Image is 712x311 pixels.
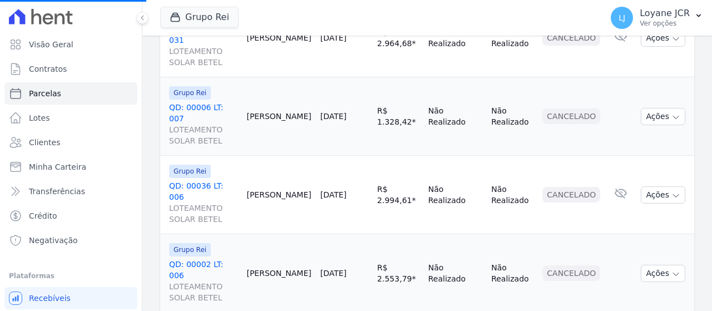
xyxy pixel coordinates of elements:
[29,293,71,304] span: Recebíveis
[169,165,211,178] span: Grupo Rei
[4,131,137,154] a: Clientes
[373,156,424,234] td: R$ 2.994,61
[320,190,347,199] a: [DATE]
[542,30,600,46] div: Cancelado
[169,281,238,303] span: LOTEAMENTO SOLAR BETEL
[487,77,538,156] td: Não Realizado
[320,112,347,121] a: [DATE]
[320,33,347,42] a: [DATE]
[169,243,211,256] span: Grupo Rei
[169,23,238,68] a: QD: 00028 LT: 031LOTEAMENTO SOLAR BETEL
[640,8,690,19] p: Loyane JCR
[487,156,538,234] td: Não Realizado
[29,88,61,99] span: Parcelas
[4,229,137,251] a: Negativação
[29,137,60,148] span: Clientes
[169,124,238,146] span: LOTEAMENTO SOLAR BETEL
[4,82,137,105] a: Parcelas
[4,205,137,227] a: Crédito
[641,265,685,282] button: Ações
[29,235,78,246] span: Negativação
[542,265,600,281] div: Cancelado
[29,112,50,124] span: Lotes
[373,77,424,156] td: R$ 1.328,42
[424,156,487,234] td: Não Realizado
[4,180,137,203] a: Transferências
[29,186,85,197] span: Transferências
[169,259,238,303] a: QD: 00002 LT: 006LOTEAMENTO SOLAR BETEL
[160,7,239,28] button: Grupo Rei
[320,269,347,278] a: [DATE]
[542,187,600,203] div: Cancelado
[169,203,238,225] span: LOTEAMENTO SOLAR BETEL
[29,161,86,172] span: Minha Carteira
[641,29,685,47] button: Ações
[619,14,625,22] span: LJ
[4,287,137,309] a: Recebíveis
[242,156,315,234] td: [PERSON_NAME]
[602,2,712,33] button: LJ Loyane JCR Ver opções
[169,180,238,225] a: QD: 00036 LT: 006LOTEAMENTO SOLAR BETEL
[9,269,133,283] div: Plataformas
[242,77,315,156] td: [PERSON_NAME]
[29,63,67,75] span: Contratos
[4,58,137,80] a: Contratos
[4,107,137,129] a: Lotes
[169,86,211,100] span: Grupo Rei
[29,210,57,221] span: Crédito
[542,108,600,124] div: Cancelado
[424,77,487,156] td: Não Realizado
[641,186,685,204] button: Ações
[4,33,137,56] a: Visão Geral
[640,19,690,28] p: Ver opções
[169,102,238,146] a: QD: 00006 LT: 007LOTEAMENTO SOLAR BETEL
[4,156,137,178] a: Minha Carteira
[641,108,685,125] button: Ações
[169,46,238,68] span: LOTEAMENTO SOLAR BETEL
[29,39,73,50] span: Visão Geral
